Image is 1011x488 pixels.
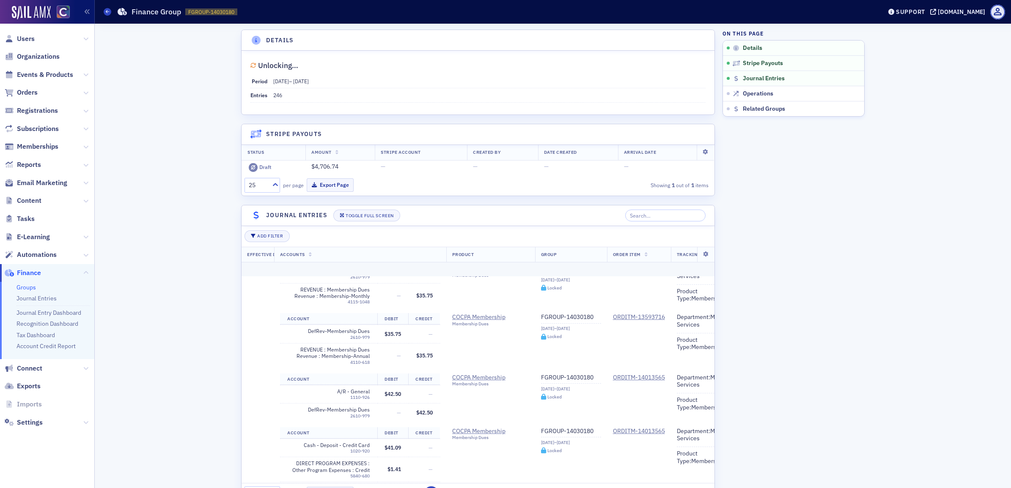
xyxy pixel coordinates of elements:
a: Tasks [5,214,35,224]
span: $35.75 [385,330,401,337]
div: Membership Dues [452,321,529,327]
div: 5840-680 [287,473,370,479]
span: REVENUE : Membership Dues Revenue : Membership-Monthly Subscriptions [287,286,370,300]
span: Subscriptions [17,124,59,134]
span: — [397,292,401,299]
div: Product Type : Membership Dues [677,450,738,465]
span: – [273,78,309,85]
span: Product [452,251,474,257]
span: — [473,163,478,170]
span: Order Item [613,251,641,257]
span: $41.09 [385,444,401,451]
h1: Finance Group [132,7,181,17]
span: — [624,163,629,170]
span: [DATE] [273,78,289,85]
span: — [381,163,385,170]
th: Debit [377,373,409,385]
a: Memberships [5,142,58,151]
div: Unlocking… [258,63,298,68]
div: 4110-618 [287,360,370,365]
span: Stripe Account [381,149,420,155]
div: Department : Member Services [677,314,738,328]
div: [DOMAIN_NAME] [938,8,985,16]
a: Organizations [5,52,60,61]
div: Toggle Full Screen [346,213,393,218]
span: A/R - General [293,388,370,395]
a: COCPA Membership [452,428,529,435]
span: Cash - Deposit - Credit Card [293,442,370,448]
div: ORDITM-14013565 [613,428,665,435]
button: Export Page [307,178,354,191]
a: FGROUP-14030180 [541,428,601,435]
div: 4115-1048 [287,299,370,305]
span: Date Created [544,149,577,155]
span: $35.75 [416,352,433,359]
a: View Homepage [51,5,70,20]
th: Account [280,313,377,325]
span: Registrations [17,106,58,115]
a: Recognition Dashboard [16,320,78,327]
span: Finance [17,268,41,278]
span: — [429,330,433,337]
span: — [397,409,401,416]
span: Accounts [280,251,305,257]
div: Department : Member Services [677,428,738,442]
a: Automations [5,250,57,259]
a: Connect [5,364,42,373]
span: — [544,163,549,170]
span: Status [247,149,264,155]
span: Profile [990,5,1005,19]
span: $35.75 [416,292,433,299]
span: Content [17,196,41,205]
a: Users [5,34,35,44]
span: Stripe Payouts [743,60,783,67]
span: Related Groups [743,105,785,113]
span: Tasks [17,214,35,224]
dd: 246 [273,88,706,102]
div: ORDITM-13593716 [613,314,665,321]
span: $42.50 [385,390,401,397]
div: 2610-979 [293,335,370,340]
img: SailAMX [12,6,51,19]
div: 2610-979 [293,413,370,419]
strong: 1 [690,181,695,189]
span: Imports [17,400,42,409]
span: — [429,466,433,472]
div: 2610-979 [293,274,370,280]
div: Product Type : Membership Dues [677,396,738,411]
input: Search… [625,210,706,221]
span: Orders [17,88,38,97]
strong: 1 [670,181,676,189]
span: — [429,444,433,451]
div: [DATE]–[DATE] [541,277,601,283]
span: Details [743,44,762,52]
a: ORDITM-14013565 [613,374,665,382]
span: Amount [311,149,331,155]
a: Subscriptions [5,124,59,134]
span: Email Marketing [17,178,67,188]
span: $1.41 [387,466,401,472]
span: [DATE] [293,78,309,85]
span: Automations [17,250,57,259]
span: Entries [250,92,267,98]
span: DIRECT PROGRAM EXPENSES : Other Program Expenses : Credit Card Fees [287,460,370,473]
h4: Stripe Payouts [266,130,322,139]
div: Product Type : Membership Dues [677,336,738,351]
a: Journal Entries [16,294,57,302]
th: Credit [408,427,440,439]
span: DefRev-Membership Dues [293,406,370,413]
a: Reports [5,160,41,169]
span: Exports [17,382,41,391]
a: Imports [5,400,42,409]
span: E-Learning [17,232,50,242]
div: Locked [547,395,562,399]
img: SailAMX [57,5,70,19]
a: FGROUP-14030180 [541,374,601,382]
th: Debit [377,427,409,439]
span: COCPA Membership [452,374,529,382]
a: Groups [16,284,36,291]
button: Toggle Full Screen [333,210,400,221]
span: — [397,352,401,359]
span: Memberships [17,142,58,151]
